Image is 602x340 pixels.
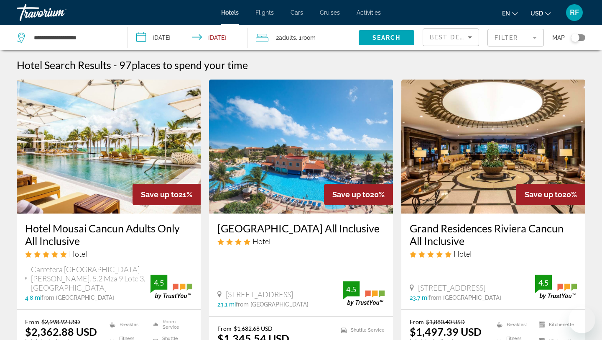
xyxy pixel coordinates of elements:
[105,318,149,331] li: Breakfast
[487,28,544,47] button: Filter
[150,275,192,299] img: trustyou-badge.svg
[492,318,535,331] li: Breakfast
[357,9,381,16] a: Activities
[247,25,359,50] button: Travelers: 2 adults, 0 children
[149,318,192,331] li: Room Service
[17,59,111,71] h1: Hotel Search Results
[25,318,39,325] span: From
[221,9,239,16] a: Hotels
[296,32,316,44] span: , 1
[429,294,501,301] span: from [GEOGRAPHIC_DATA]
[565,34,585,41] button: Toggle map
[410,249,577,258] div: 5 star Hotel
[418,283,485,292] span: [STREET_ADDRESS]
[372,34,401,41] span: Search
[320,9,340,16] a: Cruises
[133,184,201,205] div: 21%
[516,184,585,205] div: 20%
[531,10,543,17] span: USD
[255,9,274,16] a: Flights
[234,325,273,332] del: $1,682.68 USD
[132,59,248,71] span: places to spend your time
[25,222,192,247] a: Hotel Mousai Cancun Adults Only All Inclusive
[410,222,577,247] a: Grand Residences Riviera Cancun All Inclusive
[570,8,579,17] span: RF
[226,290,293,299] span: [STREET_ADDRESS]
[343,281,385,306] img: trustyou-badge.svg
[359,30,414,45] button: Search
[276,32,296,44] span: 2
[430,32,472,42] mat-select: Sort by
[119,59,248,71] h2: 97
[410,294,429,301] span: 23.7 mi
[535,318,577,331] li: Kitchenette
[25,249,192,258] div: 5 star Hotel
[25,294,41,301] span: 4.8 mi
[217,301,236,308] span: 23.1 mi
[291,9,303,16] a: Cars
[69,249,87,258] span: Hotel
[426,318,465,325] del: $1,880.40 USD
[41,318,80,325] del: $2,998.92 USD
[25,325,97,338] ins: $2,362.88 USD
[324,184,393,205] div: 20%
[209,80,393,214] img: Hotel image
[236,301,309,308] span: from [GEOGRAPHIC_DATA]
[113,59,117,71] span: -
[253,237,270,246] span: Hotel
[430,34,473,41] span: Best Deals
[343,284,360,294] div: 4.5
[41,294,114,301] span: from [GEOGRAPHIC_DATA]
[564,4,585,21] button: User Menu
[410,318,424,325] span: From
[217,222,385,234] a: [GEOGRAPHIC_DATA] All Inclusive
[535,278,552,288] div: 4.5
[217,237,385,246] div: 4 star Hotel
[128,25,247,50] button: Check-in date: Nov 19, 2025 Check-out date: Nov 23, 2025
[502,10,510,17] span: en
[150,278,167,288] div: 4.5
[17,2,100,23] a: Travorium
[401,80,585,214] img: Hotel image
[569,307,595,333] iframe: Button to launch messaging window
[332,190,370,199] span: Save up to
[410,325,482,338] ins: $1,497.39 USD
[454,249,472,258] span: Hotel
[552,32,565,44] span: Map
[502,7,518,19] button: Change language
[301,34,316,41] span: Room
[31,265,150,292] span: Carretera [GEOGRAPHIC_DATA][PERSON_NAME]. 5.2 Mza 9 Lote 3, [GEOGRAPHIC_DATA]
[531,7,551,19] button: Change currency
[535,275,577,299] img: trustyou-badge.svg
[279,34,296,41] span: Adults
[217,325,232,332] span: From
[141,190,179,199] span: Save up to
[17,80,201,214] img: Hotel image
[337,325,385,335] li: Shuttle Service
[525,190,562,199] span: Save up to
